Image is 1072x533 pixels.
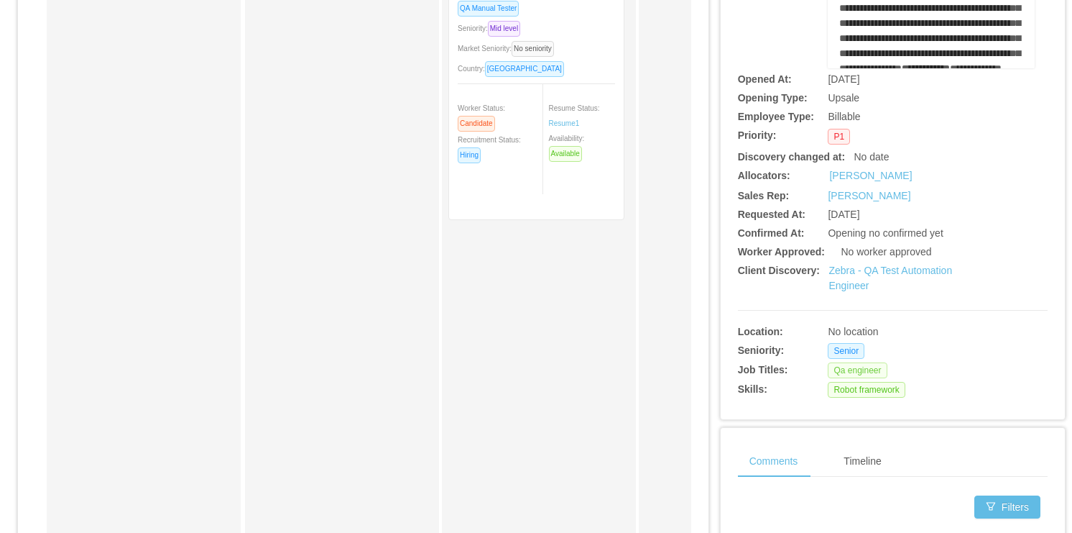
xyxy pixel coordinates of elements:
b: Discovery changed at: [738,151,845,163]
a: [PERSON_NAME] [829,168,912,183]
span: Mid level [488,21,520,37]
div: Comments [738,445,810,478]
span: Senior [828,343,864,359]
span: Available [549,146,582,162]
span: [DATE] [828,209,859,220]
span: [GEOGRAPHIC_DATA] [485,61,564,77]
span: Market Seniority: [458,45,560,53]
span: Upsale [828,92,859,104]
div: Timeline [832,445,892,478]
span: QA Manual Tester [458,1,519,17]
b: Sales Rep: [738,190,790,201]
b: Requested At: [738,209,805,220]
span: Robot framework [828,382,905,398]
span: Billable [828,111,860,122]
span: Hiring [458,147,481,163]
b: Opened At: [738,73,792,85]
span: P1 [828,129,850,145]
span: [DATE] [828,73,859,85]
a: [PERSON_NAME] [828,190,910,201]
span: No worker approved [841,246,931,258]
a: Resume1 [549,118,580,129]
span: No date [854,151,889,163]
b: Priority: [738,129,777,141]
b: Location: [738,326,783,337]
span: Worker Status: [458,104,505,127]
span: No seniority [512,41,554,57]
span: Resume Status: [549,104,600,127]
a: Zebra - QA Test Automation Engineer [828,265,952,291]
div: No location [828,324,983,340]
b: Job Titles: [738,364,788,375]
b: Confirmed At: [738,227,805,239]
button: icon: filterFilters [974,496,1040,519]
b: Client Discovery: [738,265,820,276]
span: Candidate [458,116,495,132]
span: Seniority: [458,24,526,32]
span: Country: [458,65,570,73]
b: Opening Type: [738,92,808,104]
b: Worker Approved: [738,246,825,258]
b: Seniority: [738,345,785,356]
span: Recruitment Status: [458,136,521,159]
b: Employee Type: [738,111,814,122]
span: Availability: [549,135,588,158]
b: Allocators: [738,170,790,181]
span: Qa engineer [828,363,887,378]
span: Opening no confirmed yet [828,227,943,239]
b: Skills: [738,383,767,395]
